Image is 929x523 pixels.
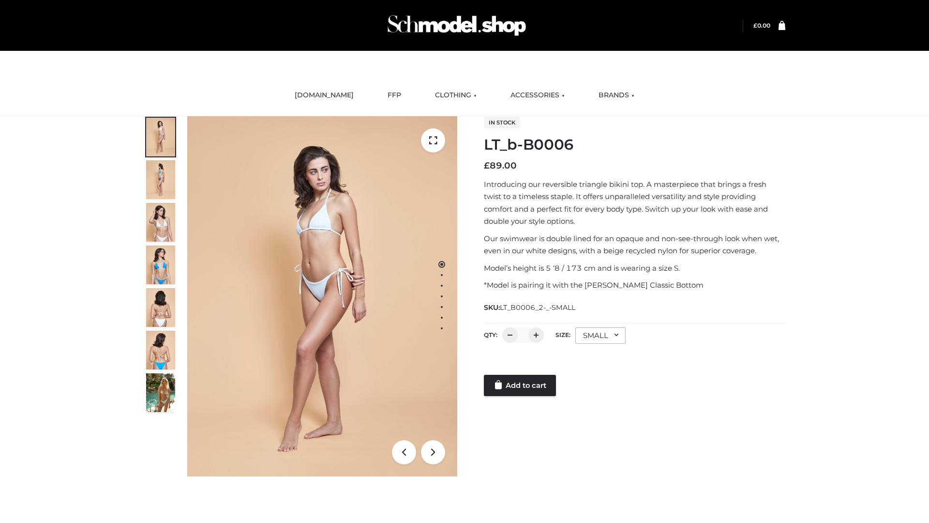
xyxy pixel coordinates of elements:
[146,288,175,327] img: ArielClassicBikiniTop_CloudNine_AzureSky_OW114ECO_7-scaled.jpg
[484,375,556,396] a: Add to cart
[753,22,757,29] span: £
[500,303,575,312] span: LT_B0006_2-_-SMALL
[484,160,490,171] span: £
[146,160,175,199] img: ArielClassicBikiniTop_CloudNine_AzureSky_OW114ECO_2-scaled.jpg
[146,118,175,156] img: ArielClassicBikiniTop_CloudNine_AzureSky_OW114ECO_1-scaled.jpg
[484,262,785,275] p: Model’s height is 5 ‘8 / 173 cm and is wearing a size S.
[146,203,175,242] img: ArielClassicBikiniTop_CloudNine_AzureSky_OW114ECO_3-scaled.jpg
[484,117,520,128] span: In stock
[484,136,785,154] h1: LT_b-B0006
[187,116,457,477] img: ArielClassicBikiniTop_CloudNine_AzureSky_OW114ECO_1
[146,246,175,284] img: ArielClassicBikiniTop_CloudNine_AzureSky_OW114ECO_4-scaled.jpg
[591,85,642,106] a: BRANDS
[380,85,408,106] a: FFP
[484,331,497,338] label: QTY:
[484,160,517,171] bdi: 89.00
[146,331,175,369] img: ArielClassicBikiniTop_CloudNine_AzureSky_OW114ECO_8-scaled.jpg
[484,232,785,257] p: Our swimwear is double lined for an opaque and non-see-through look when wet, even in our white d...
[146,373,175,412] img: Arieltop_CloudNine_AzureSky2.jpg
[753,22,770,29] bdi: 0.00
[484,178,785,228] p: Introducing our reversible triangle bikini top. A masterpiece that brings a fresh twist to a time...
[428,85,484,106] a: CLOTHING
[484,302,576,313] span: SKU:
[503,85,572,106] a: ACCESSORIES
[287,85,361,106] a: [DOMAIN_NAME]
[384,6,529,45] img: Schmodel Admin 964
[555,331,570,338] label: Size:
[753,22,770,29] a: £0.00
[575,327,626,344] div: SMALL
[484,279,785,292] p: *Model is pairing it with the [PERSON_NAME] Classic Bottom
